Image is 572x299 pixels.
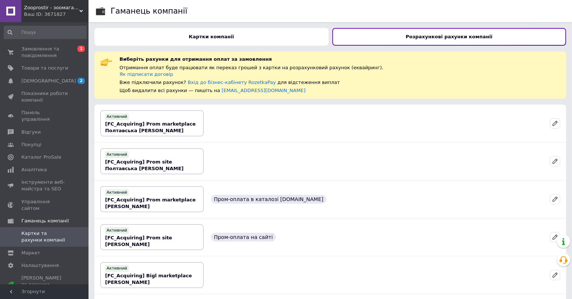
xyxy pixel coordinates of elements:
div: Активний [105,265,129,272]
span: Гаманець компанії [21,218,69,224]
div: Активний [105,151,129,158]
span: Інструменти веб-майстра та SEO [21,179,68,192]
div: Пром-оплата на сайті [211,233,276,242]
div: Активний [105,189,129,196]
span: Панель управління [21,109,68,123]
span: Виберіть рахунки для отримання оплат за замовлення [119,56,272,62]
img: :point_right: [100,56,112,68]
div: Гаманець компанії [111,7,187,15]
span: [PERSON_NAME] та рахунки [21,275,68,295]
b: [FC_Acquiring] Prom marketplace [PERSON_NAME] [105,197,196,209]
div: Ваш ID: 3671827 [24,11,89,18]
b: Картки компанії [189,34,234,39]
span: 2 [77,78,85,84]
div: Активний [105,113,129,120]
b: Розрахункові рахунки компанії [406,34,492,39]
span: Аналітика [21,166,47,173]
span: Покупці [21,141,41,148]
b: [FC_Acquiring] Prom marketplace Полтавська [PERSON_NAME] [105,121,196,133]
input: Пошук [4,26,87,39]
span: Товари та послуги [21,65,68,71]
b: [FC_Acquiring] Prom site [PERSON_NAME] [105,235,172,247]
span: Маркет [21,250,40,256]
div: Отримання оплат буде працювати як переказ грошей з картки на розрахунковий рахунок (еквайринг). [119,64,386,71]
b: [FC_Acquiring] Bigl marketplace [PERSON_NAME] [105,273,192,285]
span: 1 [77,46,85,52]
a: Вхід до бізнес-кабінету RozetkaPay [188,80,276,85]
span: Налаштування [21,262,59,269]
b: [FC_Acquiring] Prom site Полтавська [PERSON_NAME] [105,159,184,171]
span: Управління сайтом [21,198,68,212]
div: Активний [105,227,129,234]
div: Вже підключили рахунок? для відстеження виплат [119,79,386,86]
span: Картки та рахунки компанії [21,230,68,243]
span: [DEMOGRAPHIC_DATA] [21,78,76,84]
span: Zooprostir - зоомагазин [24,4,79,11]
span: Показники роботи компанії [21,90,68,103]
a: Як підписати договір [119,71,173,77]
div: Пром-оплата в каталозі [DOMAIN_NAME] [211,195,326,204]
span: Замовлення та повідомлення [21,46,68,59]
a: [EMAIL_ADDRESS][DOMAIN_NAME] [222,88,305,93]
span: Каталог ProSale [21,154,61,161]
span: Відгуки [21,129,41,136]
div: Щоб видалити всі рахунки — пишіть на [119,87,386,94]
